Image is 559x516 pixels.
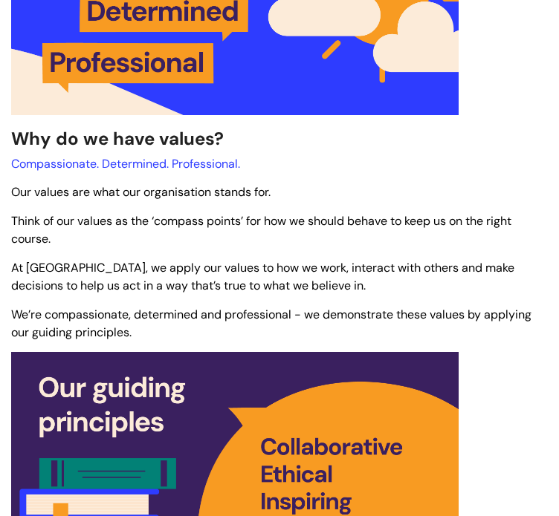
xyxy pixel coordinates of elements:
[11,213,511,247] span: Think of our values as the ‘compass points’ for how we should behave to keep us on the right course.
[11,184,271,200] span: Our values are what our organisation stands for.
[11,260,514,294] span: At [GEOGRAPHIC_DATA], we apply our values to how we work, interact with others and make decisions...
[11,127,224,150] span: Why do we have values?
[11,307,531,341] span: We’re compassionate, determined and professional - we demonstrate these values by applying our gu...
[11,156,240,172] span: Compassionate. Determined. Professional.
